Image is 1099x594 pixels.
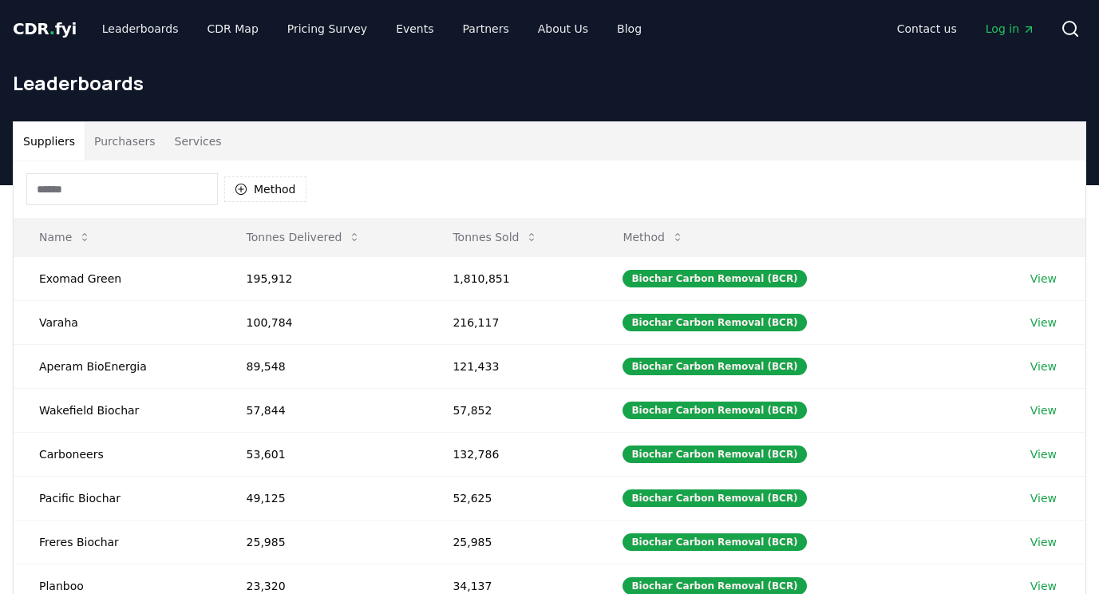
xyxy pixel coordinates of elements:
a: View [1030,534,1057,550]
span: CDR fyi [13,19,77,38]
td: 25,985 [221,520,428,564]
td: 89,548 [221,344,428,388]
a: View [1030,446,1057,462]
td: 121,433 [427,344,597,388]
td: 216,117 [427,300,597,344]
div: Biochar Carbon Removal (BCR) [623,533,806,551]
a: Events [383,14,446,43]
nav: Main [89,14,654,43]
a: View [1030,271,1057,287]
span: . [49,19,55,38]
td: Wakefield Biochar [14,388,221,432]
div: Biochar Carbon Removal (BCR) [623,402,806,419]
a: View [1030,402,1057,418]
button: Tonnes Sold [440,221,551,253]
a: Log in [973,14,1048,43]
a: About Us [525,14,601,43]
td: 132,786 [427,432,597,476]
td: Pacific Biochar [14,476,221,520]
button: Services [165,122,231,160]
button: Method [610,221,697,253]
a: Leaderboards [89,14,192,43]
td: 195,912 [221,256,428,300]
button: Purchasers [85,122,165,160]
td: Exomad Green [14,256,221,300]
a: View [1030,578,1057,594]
td: Freres Biochar [14,520,221,564]
a: Contact us [884,14,970,43]
td: 25,985 [427,520,597,564]
a: Pricing Survey [275,14,380,43]
td: Carboneers [14,432,221,476]
a: Blog [604,14,654,43]
div: Biochar Carbon Removal (BCR) [623,270,806,287]
div: Biochar Carbon Removal (BCR) [623,489,806,507]
div: Biochar Carbon Removal (BCR) [623,358,806,375]
a: Partners [450,14,522,43]
a: View [1030,315,1057,331]
a: View [1030,490,1057,506]
span: Log in [986,21,1035,37]
button: Method [224,176,306,202]
a: CDR Map [195,14,271,43]
td: 52,625 [427,476,597,520]
td: Aperam BioEnergia [14,344,221,388]
td: 57,844 [221,388,428,432]
button: Suppliers [14,122,85,160]
button: Tonnes Delivered [234,221,374,253]
td: 49,125 [221,476,428,520]
nav: Main [884,14,1048,43]
div: Biochar Carbon Removal (BCR) [623,445,806,463]
td: 53,601 [221,432,428,476]
h1: Leaderboards [13,70,1086,96]
td: 57,852 [427,388,597,432]
a: CDR.fyi [13,18,77,40]
td: Varaha [14,300,221,344]
div: Biochar Carbon Removal (BCR) [623,314,806,331]
button: Name [26,221,104,253]
a: View [1030,358,1057,374]
td: 100,784 [221,300,428,344]
td: 1,810,851 [427,256,597,300]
